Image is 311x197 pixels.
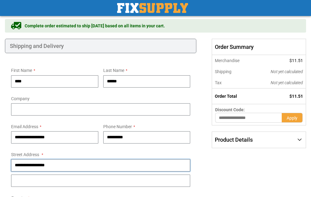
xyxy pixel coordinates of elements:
span: Street Address [11,152,39,157]
a: store logo [117,3,188,13]
img: Fix Industrial Supply [117,3,188,13]
span: Email Address [11,124,38,129]
span: Product Details [215,136,253,143]
button: Apply [282,113,303,123]
span: Complete order estimated to ship [DATE] based on all items in your cart. [25,23,165,29]
span: Not yet calculated [271,80,303,85]
span: Phone Number [103,124,132,129]
span: Order Summary [212,39,306,55]
span: $11.51 [289,58,303,63]
span: Discount Code: [215,107,245,112]
span: Not yet calculated [271,69,303,74]
span: Apply [287,116,297,120]
span: First Name [11,68,32,73]
strong: Order Total [215,94,237,99]
span: Shipping [215,69,231,74]
span: Company [11,96,30,101]
th: Tax [212,77,254,89]
span: $11.51 [289,94,303,99]
div: Shipping and Delivery [5,39,196,53]
th: Merchandise [212,55,254,66]
span: Last Name [103,68,124,73]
